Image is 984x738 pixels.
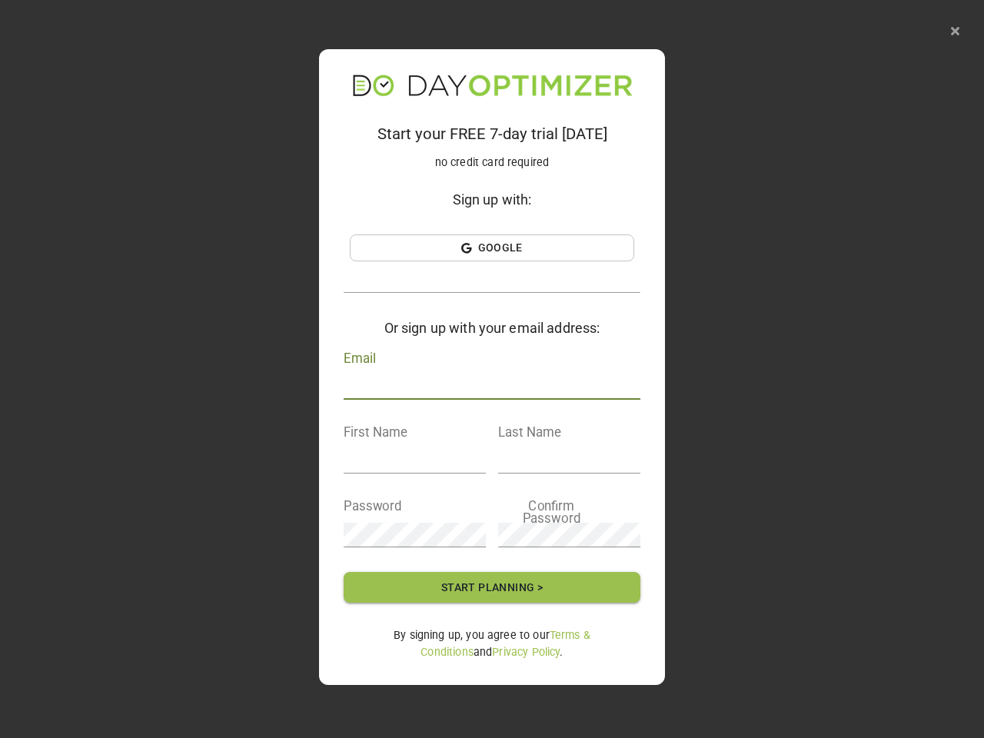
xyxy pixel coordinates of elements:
[362,189,622,210] h4: Sign up with:
[492,646,560,658] a: Privacy Policy
[354,238,630,258] span: Google
[498,499,605,525] label: Confirm Password
[344,126,640,142] p: Start your FREE 7-day trial [DATE]
[421,629,590,657] a: Terms & Conditions
[344,351,375,364] label: Email
[344,425,407,438] label: First Name
[350,627,634,660] p: By signing up, you agree to our and .
[352,74,633,97] img: app-title
[344,317,640,338] h4: Or sign up with your email address:
[498,425,561,438] label: Last Name
[344,499,402,512] label: Password
[368,578,616,597] span: Start Planning >
[344,155,640,171] p: no credit card required
[350,234,634,261] button: Google
[344,572,640,603] button: Start Planning >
